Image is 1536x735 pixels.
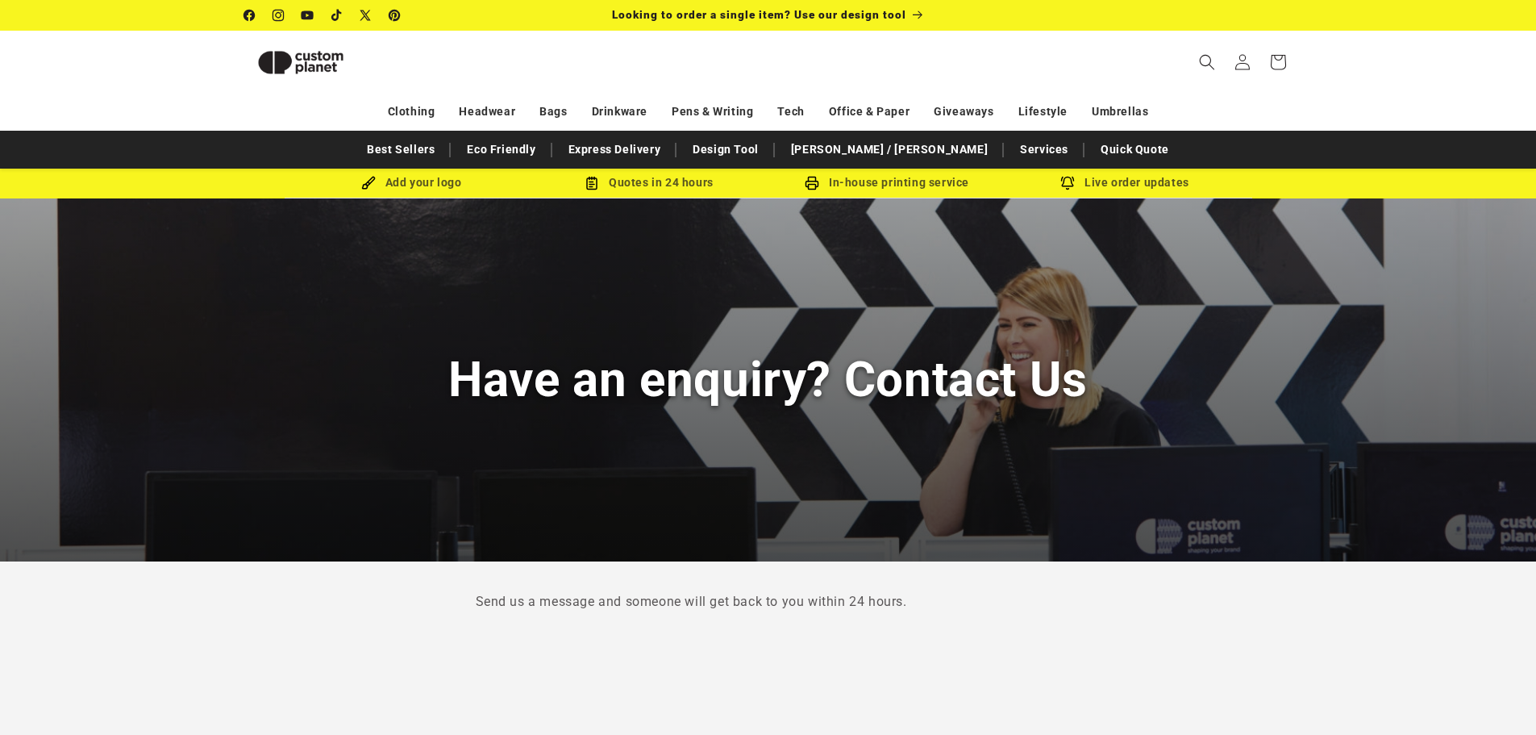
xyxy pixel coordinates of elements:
a: Drinkware [592,98,647,126]
div: In-house printing service [768,173,1006,193]
a: Umbrellas [1092,98,1148,126]
a: Custom Planet [238,31,411,94]
a: Eco Friendly [459,136,543,164]
a: Bags [539,98,567,126]
img: Custom Planet [244,37,357,88]
a: Clothing [388,98,435,126]
img: In-house printing [805,176,819,190]
a: Headwear [459,98,515,126]
img: Brush Icon [361,176,376,190]
div: Add your logo [293,173,531,193]
h1: Have an enquiry? Contact Us [448,349,1088,411]
a: Design Tool [685,136,767,164]
a: Best Sellers [359,136,443,164]
img: Order updates [1060,176,1075,190]
img: Order Updates Icon [585,176,599,190]
p: Send us a message and someone will get back to you within 24 hours. [476,591,1061,614]
a: Quick Quote [1093,136,1177,164]
a: [PERSON_NAME] / [PERSON_NAME] [783,136,996,164]
a: Services [1012,136,1076,164]
div: Quotes in 24 hours [531,173,768,193]
a: Pens & Writing [672,98,753,126]
a: Giveaways [934,98,993,126]
summary: Search [1189,44,1225,80]
a: Lifestyle [1018,98,1068,126]
a: Office & Paper [829,98,910,126]
a: Tech [777,98,804,126]
a: Express Delivery [560,136,669,164]
div: Live order updates [1006,173,1244,193]
span: Looking to order a single item? Use our design tool [612,8,906,21]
